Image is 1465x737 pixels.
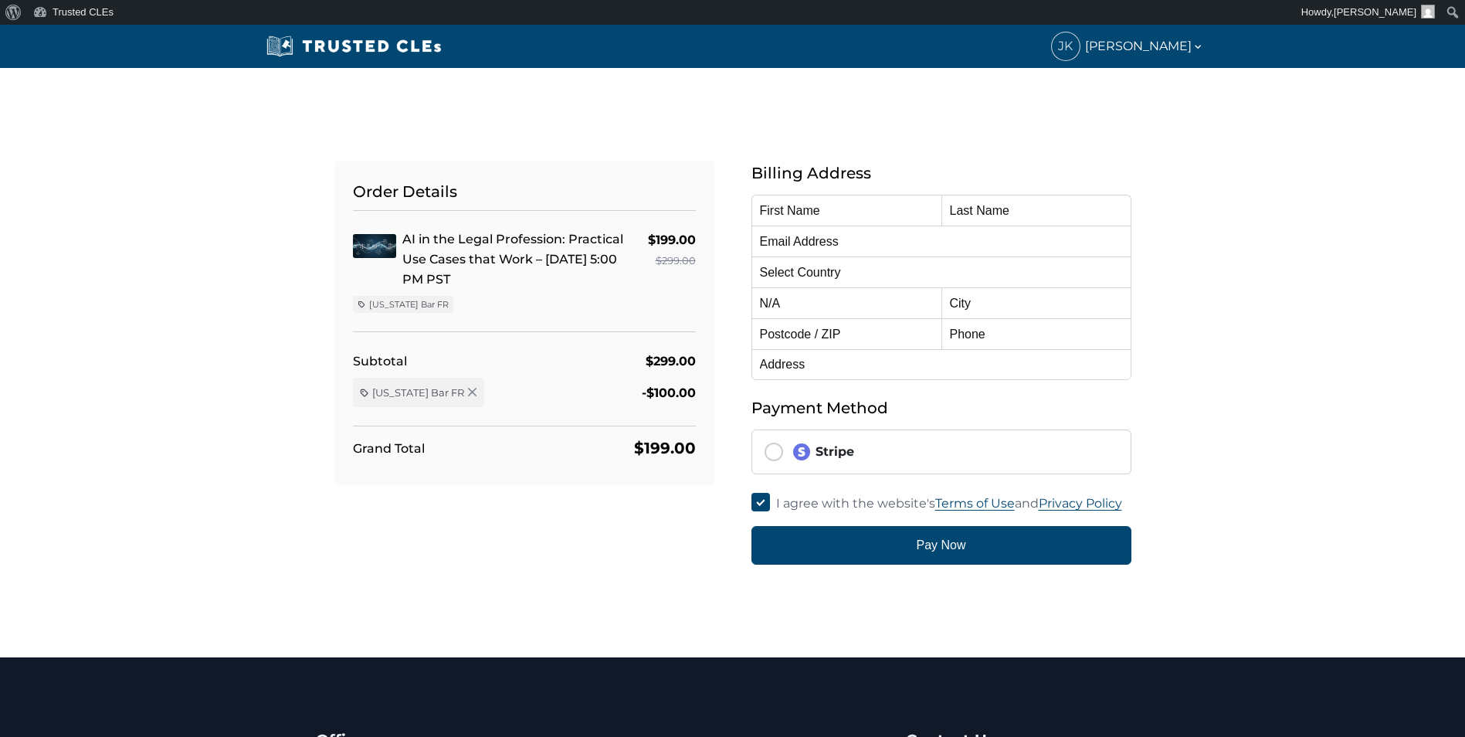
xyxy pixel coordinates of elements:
[751,318,941,349] input: Postcode / ZIP
[353,351,407,372] div: Subtotal
[1334,6,1416,18] span: [PERSON_NAME]
[262,35,446,58] img: Trusted CLEs
[648,229,696,250] div: $199.00
[941,287,1131,318] input: City
[648,250,696,271] div: $299.00
[751,195,941,226] input: First Name
[402,232,623,287] a: AI in the Legal Profession: Practical Use Cases that Work – [DATE] 5:00 PM PST
[751,161,1131,185] h5: Billing Address
[353,179,696,211] h5: Order Details
[792,443,1118,461] div: Stripe
[751,226,1131,256] input: Email Address
[1039,496,1122,511] a: Privacy Policy
[646,351,696,372] div: $299.00
[642,382,696,403] div: -$100.00
[941,318,1131,349] input: Phone
[353,438,425,459] div: Grand Total
[751,396,1131,420] h5: Payment Method
[751,349,1131,380] input: Address
[751,526,1131,565] button: Pay Now
[941,195,1131,226] input: Last Name
[776,496,1122,511] span: I agree with the website's and
[353,234,396,258] img: AI in the Legal Profession: Practical Use Cases that Work – 10/15 – 5:00 PM PST
[372,385,464,399] span: [US_STATE] Bar FR
[1085,36,1204,56] span: [PERSON_NAME]
[1052,32,1080,60] span: JK
[765,443,783,461] input: stripeStripe
[935,496,1015,511] a: Terms of Use
[792,443,811,461] img: stripe
[369,298,449,311] span: [US_STATE] Bar FR
[634,436,696,460] div: $199.00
